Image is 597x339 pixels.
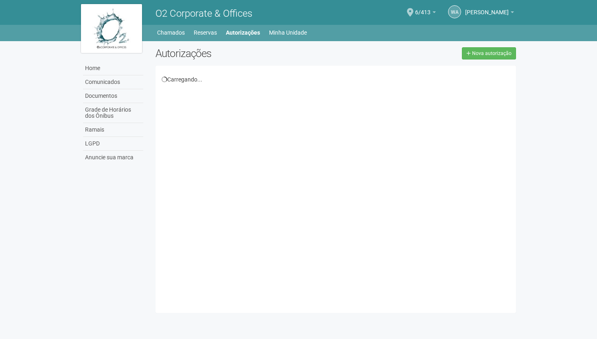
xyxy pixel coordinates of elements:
[83,103,143,123] a: Grade de Horários dos Ônibus
[155,47,330,59] h2: Autorizações
[83,62,143,75] a: Home
[415,1,431,15] span: 6/413
[194,27,217,38] a: Reservas
[462,47,516,59] a: Nova autorização
[162,76,510,83] div: Carregando...
[465,10,514,17] a: [PERSON_NAME]
[472,51,512,56] span: Nova autorização
[465,1,509,15] span: Wellington Araujo dos Santos
[226,27,260,38] a: Autorizações
[155,8,252,19] span: O2 Corporate & Offices
[415,10,436,17] a: 6/413
[81,4,142,53] img: logo.jpg
[83,137,143,151] a: LGPD
[83,89,143,103] a: Documentos
[83,123,143,137] a: Ramais
[83,75,143,89] a: Comunicados
[269,27,307,38] a: Minha Unidade
[448,5,461,18] a: WA
[83,151,143,164] a: Anuncie sua marca
[157,27,185,38] a: Chamados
